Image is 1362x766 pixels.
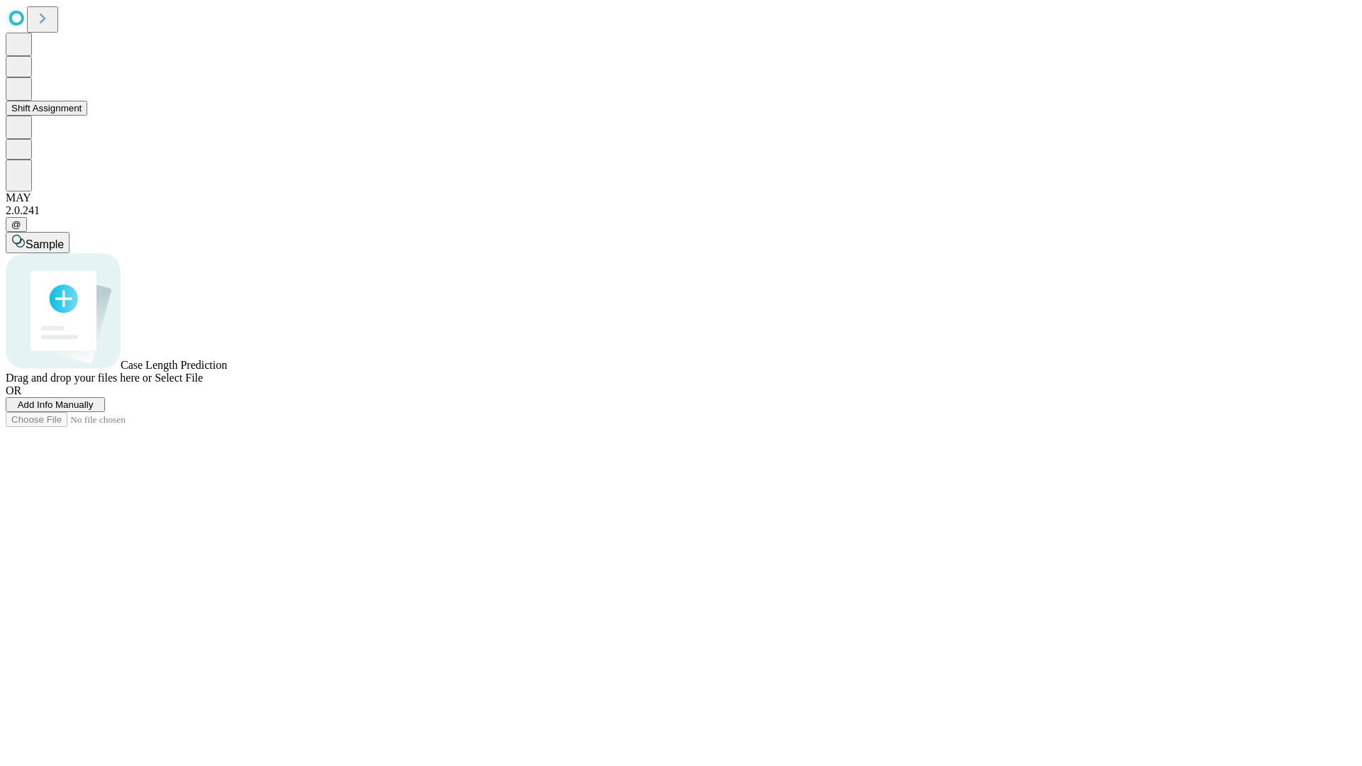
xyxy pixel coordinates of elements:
[18,399,94,410] span: Add Info Manually
[6,101,87,116] button: Shift Assignment
[6,232,70,253] button: Sample
[26,238,64,250] span: Sample
[6,217,27,232] button: @
[6,397,105,412] button: Add Info Manually
[6,204,1356,217] div: 2.0.241
[121,359,227,371] span: Case Length Prediction
[155,372,203,384] span: Select File
[11,219,21,230] span: @
[6,372,152,384] span: Drag and drop your files here or
[6,191,1356,204] div: MAY
[6,384,21,396] span: OR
